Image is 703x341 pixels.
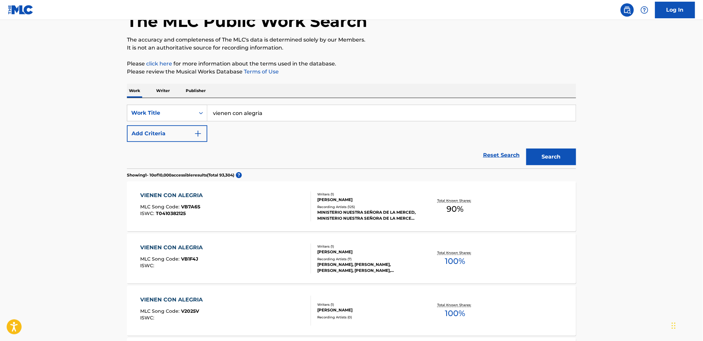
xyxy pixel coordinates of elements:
[317,307,418,313] div: [PERSON_NAME]
[141,256,181,262] span: MLC Song Code :
[127,44,576,52] p: It is not an authoritative source for recording information.
[146,60,172,67] a: click here
[8,5,34,15] img: MLC Logo
[141,191,206,199] div: VIENEN CON ALEGRIA
[141,308,181,314] span: MLC Song Code :
[621,3,634,17] a: Public Search
[127,234,576,284] a: VIENEN CON ALEGRIAMLC Song Code:VB1F4JISWC:Writers (1)[PERSON_NAME]Recording Artists (7)[PERSON_N...
[127,36,576,44] p: The accuracy and completeness of The MLC's data is determined solely by our Members.
[181,204,201,210] span: VB7A6S
[480,148,523,163] a: Reset Search
[141,244,206,252] div: VIENEN CON ALEGRIA
[437,198,473,203] p: Total Known Shares:
[445,307,465,319] span: 100 %
[131,109,191,117] div: Work Title
[445,255,465,267] span: 100 %
[141,315,156,321] span: ISWC :
[141,204,181,210] span: MLC Song Code :
[156,210,186,216] span: T0410382125
[127,286,576,336] a: VIENEN CON ALEGRIAMLC Song Code:V2025VISWC:Writers (1)[PERSON_NAME]Recording Artists (0)Total Kno...
[641,6,649,14] img: help
[194,130,202,138] img: 9d2ae6d4665cec9f34b9.svg
[317,192,418,197] div: Writers ( 1 )
[141,210,156,216] span: ISWC :
[655,2,695,18] a: Log In
[317,197,418,203] div: [PERSON_NAME]
[437,250,473,255] p: Total Known Shares:
[181,256,199,262] span: VB1F4J
[127,60,576,68] p: Please for more information about the terms used in the database.
[317,315,418,320] div: Recording Artists ( 0 )
[184,84,208,98] p: Publisher
[127,181,576,231] a: VIENEN CON ALEGRIAMLC Song Code:VB7A6SISWC:T0410382125Writers (1)[PERSON_NAME]Recording Artists (...
[317,257,418,262] div: Recording Artists ( 7 )
[127,172,234,178] p: Showing 1 - 10 of 10,000 accessible results (Total 93,304 )
[236,172,242,178] span: ?
[672,316,676,336] div: Drag
[317,249,418,255] div: [PERSON_NAME]
[181,308,199,314] span: V2025V
[670,309,703,341] iframe: Chat Widget
[127,84,142,98] p: Work
[317,262,418,274] div: [PERSON_NAME], [PERSON_NAME], [PERSON_NAME], [PERSON_NAME], [PERSON_NAME]
[526,149,576,165] button: Search
[127,105,576,169] form: Search Form
[317,204,418,209] div: Recording Artists ( 125 )
[127,11,367,31] h1: The MLC Public Work Search
[127,125,207,142] button: Add Criteria
[243,68,279,75] a: Terms of Use
[437,302,473,307] p: Total Known Shares:
[141,263,156,269] span: ISWC :
[127,68,576,76] p: Please review the Musical Works Database
[141,296,206,304] div: VIENEN CON ALEGRIA
[623,6,631,14] img: search
[317,302,418,307] div: Writers ( 1 )
[638,3,651,17] div: Help
[317,209,418,221] div: MINISTERIO NUESTRA SEÑORA DE LA MERCED, MINISTERIO NUESTRA SEÑORA DE LA MERCED, [PERSON_NAME], GR...
[317,244,418,249] div: Writers ( 1 )
[447,203,463,215] span: 90 %
[154,84,172,98] p: Writer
